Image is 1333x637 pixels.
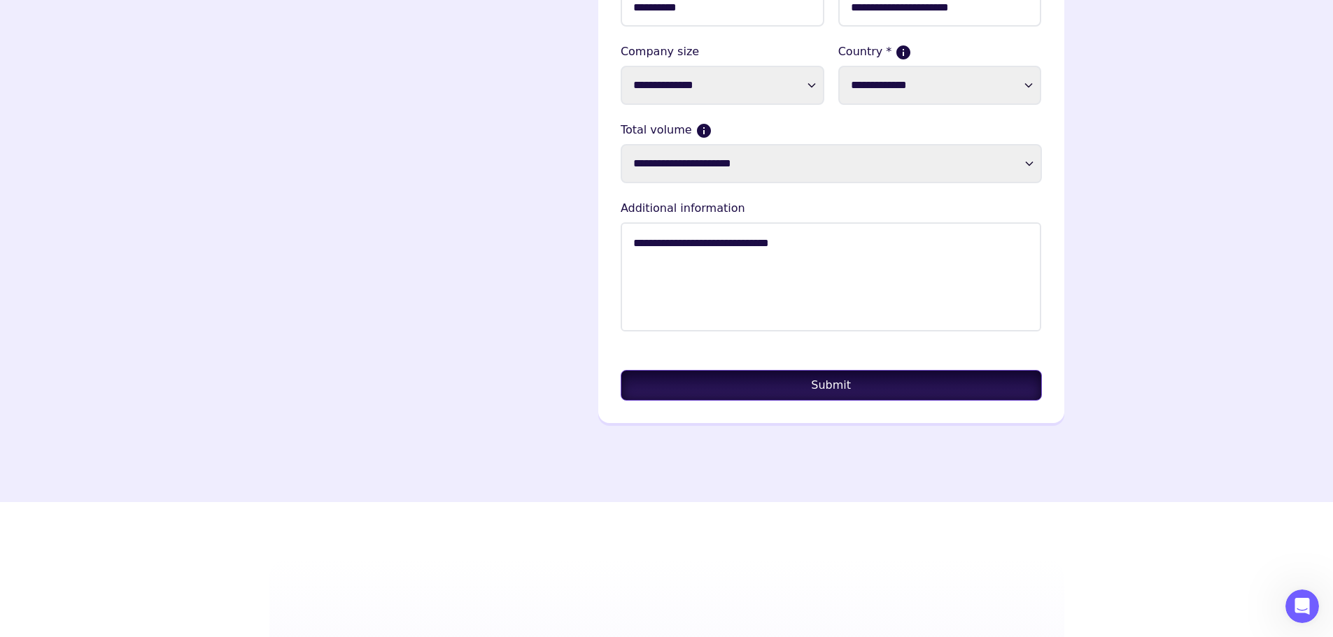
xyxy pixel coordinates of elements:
button: Current monthly volume your business makes in USD [698,124,710,137]
label: Company size [621,43,824,60]
label: Total volume [621,122,1042,138]
iframe: Intercom live chat [1285,589,1319,623]
button: If more than one country, please select where the majority of your sales come from. [897,46,910,59]
label: Country * [838,43,1042,60]
button: Submit [621,370,1042,401]
lable: Additional information [621,200,1042,217]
